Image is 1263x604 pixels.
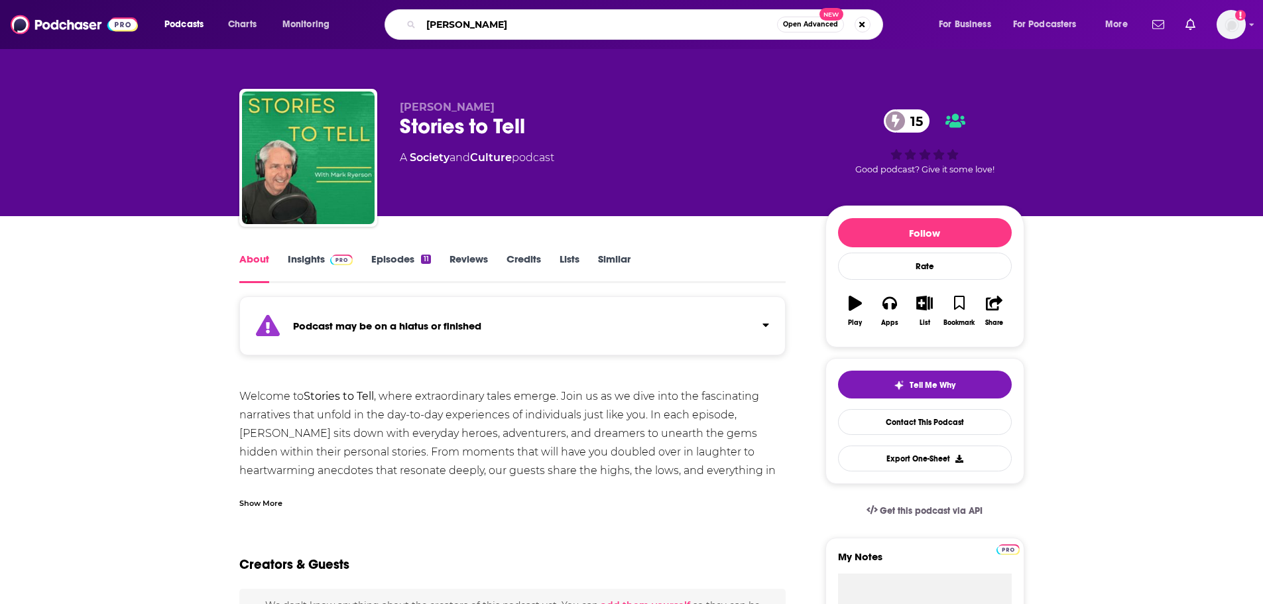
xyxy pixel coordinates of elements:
button: tell me why sparkleTell Me Why [838,371,1012,398]
button: Apps [872,287,907,335]
span: New [819,8,843,21]
img: Podchaser Pro [330,255,353,265]
h2: Creators & Guests [239,556,349,573]
span: [PERSON_NAME] [400,101,495,113]
div: A podcast [400,150,554,166]
button: Export One-Sheet [838,446,1012,471]
button: Bookmark [942,287,977,335]
svg: Add a profile image [1235,10,1246,21]
b: Stories to Tell [304,390,374,402]
span: For Business [939,15,991,34]
label: My Notes [838,550,1012,574]
button: open menu [1004,14,1096,35]
div: Share [985,319,1003,327]
button: open menu [273,14,347,35]
button: Play [838,287,872,335]
span: More [1105,15,1128,34]
button: Show profile menu [1217,10,1246,39]
a: Get this podcast via API [856,495,994,527]
a: Pro website [996,542,1020,555]
a: Similar [598,253,631,283]
a: Show notifications dropdown [1180,13,1201,36]
span: Open Advanced [783,21,838,28]
img: tell me why sparkle [894,380,904,391]
a: Episodes11 [371,253,430,283]
a: Lists [560,253,579,283]
button: List [907,287,941,335]
section: Click to expand status details [239,304,786,355]
div: Apps [881,319,898,327]
button: open menu [155,14,221,35]
div: Search podcasts, credits, & more... [397,9,896,40]
img: Podchaser - Follow, Share and Rate Podcasts [11,12,138,37]
a: Reviews [450,253,488,283]
span: Monitoring [282,15,330,34]
span: Podcasts [164,15,204,34]
div: 11 [421,255,430,264]
span: Good podcast? Give it some love! [855,164,994,174]
a: About [239,253,269,283]
div: Rate [838,253,1012,280]
strong: Podcast may be on a hiatus or finished [293,320,481,332]
button: Follow [838,218,1012,247]
button: open menu [930,14,1008,35]
a: Contact This Podcast [838,409,1012,435]
div: 15Good podcast? Give it some love! [825,101,1024,183]
div: Welcome to , where extraordinary tales emerge. Join us as we dive into the fascinating narratives... [239,387,786,573]
div: Bookmark [943,319,975,327]
div: Play [848,319,862,327]
span: 15 [897,109,930,133]
input: Search podcasts, credits, & more... [421,14,777,35]
a: Culture [470,151,512,164]
span: For Podcasters [1013,15,1077,34]
span: and [450,151,470,164]
a: Charts [219,14,265,35]
a: Show notifications dropdown [1147,13,1170,36]
button: open menu [1096,14,1144,35]
button: Open AdvancedNew [777,17,844,32]
a: Credits [507,253,541,283]
span: Get this podcast via API [880,505,983,516]
img: Stories to Tell [242,91,375,224]
button: Share [977,287,1011,335]
img: Podchaser Pro [996,544,1020,555]
span: Tell Me Why [910,380,955,391]
img: User Profile [1217,10,1246,39]
a: Society [410,151,450,164]
a: InsightsPodchaser Pro [288,253,353,283]
div: List [920,319,930,327]
span: Logged in as MTriantPPC [1217,10,1246,39]
a: 15 [884,109,930,133]
span: Charts [228,15,257,34]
